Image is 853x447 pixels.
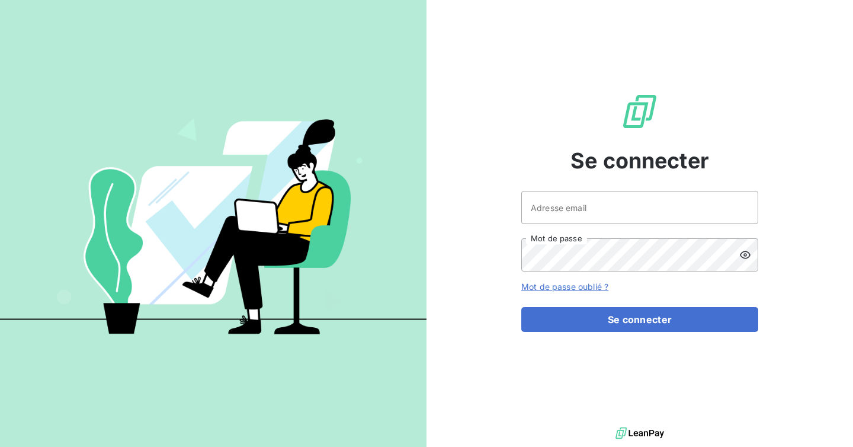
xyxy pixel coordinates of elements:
input: placeholder [521,191,758,224]
span: Se connecter [570,145,709,177]
button: Se connecter [521,307,758,332]
a: Mot de passe oublié ? [521,282,608,292]
img: logo [615,424,664,442]
img: Logo LeanPay [621,92,659,130]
